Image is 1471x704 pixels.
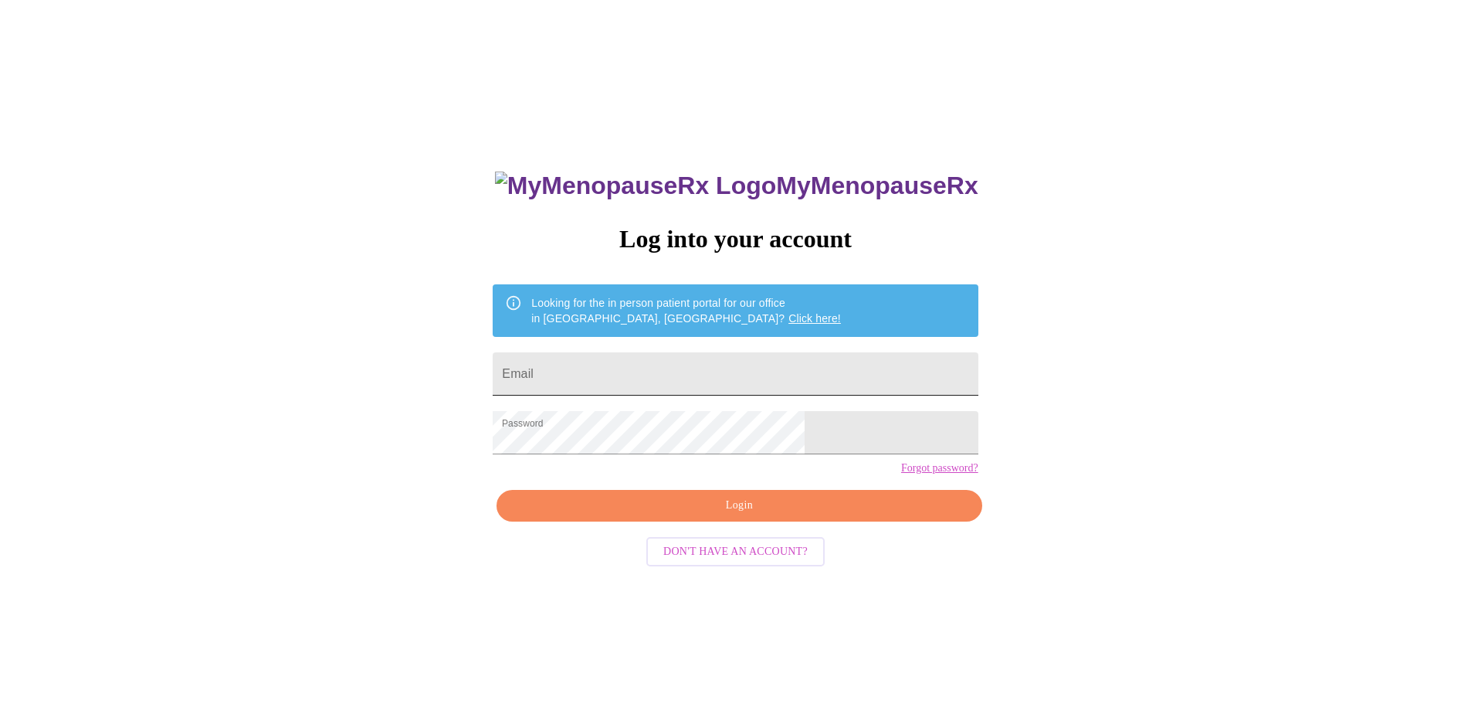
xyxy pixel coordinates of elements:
h3: MyMenopauseRx [495,172,978,200]
button: Don't have an account? [646,537,825,567]
a: Forgot password? [901,462,978,474]
a: Don't have an account? [642,544,829,557]
h3: Log into your account [493,225,978,253]
a: Click here! [788,312,841,325]
img: MyMenopauseRx Logo [495,172,776,200]
button: Login [497,490,981,522]
span: Don't have an account? [663,542,808,562]
div: Looking for the in person patient portal for our office in [GEOGRAPHIC_DATA], [GEOGRAPHIC_DATA]? [531,289,841,332]
span: Login [514,496,964,515]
